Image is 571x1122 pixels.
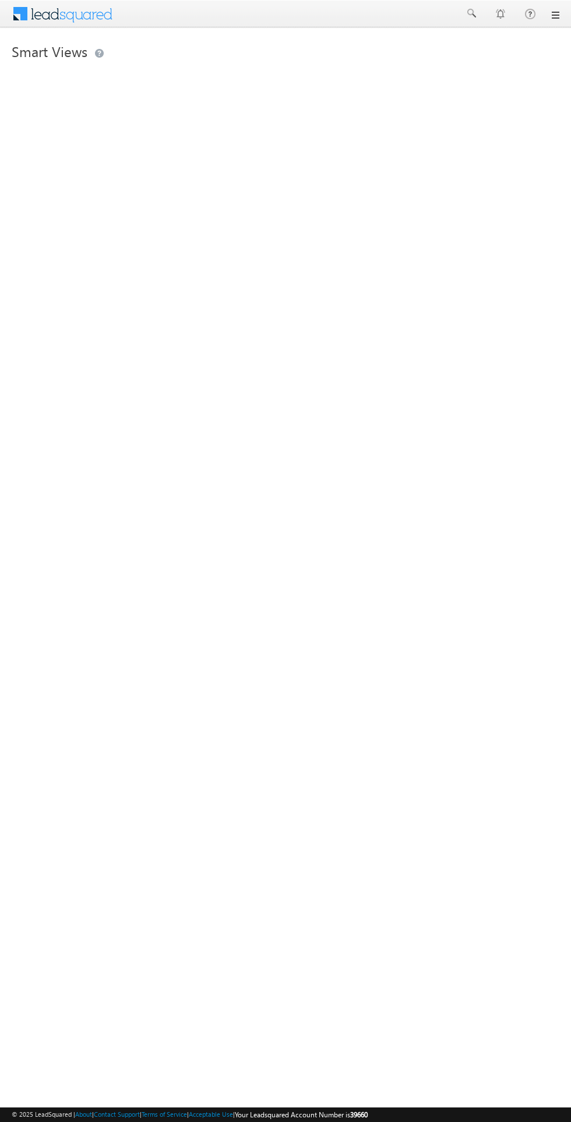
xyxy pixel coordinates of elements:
[12,1109,368,1120] span: © 2025 LeadSquared | | | | |
[12,42,87,61] span: Smart Views
[142,1110,187,1118] a: Terms of Service
[235,1110,368,1119] span: Your Leadsquared Account Number is
[189,1110,233,1118] a: Acceptable Use
[94,1110,140,1118] a: Contact Support
[350,1110,368,1119] span: 39660
[75,1110,92,1118] a: About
